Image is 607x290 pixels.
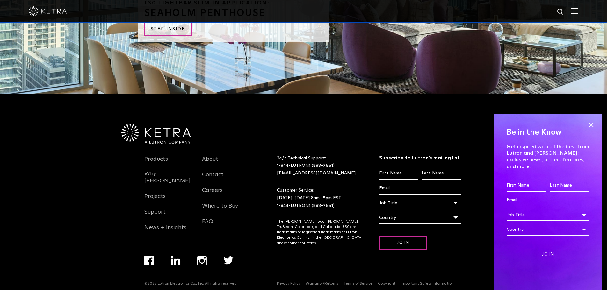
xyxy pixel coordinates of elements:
h3: Subscribe to Lutron’s mailing list [379,155,461,161]
img: Hamburger%20Nav.svg [571,8,578,14]
p: Get inspired with all the best from Lutron and [PERSON_NAME]: exclusive news, project features, a... [507,144,589,170]
a: [EMAIL_ADDRESS][DOMAIN_NAME] [277,171,356,175]
input: Join [379,236,427,250]
img: ketra-logo-2019-white [29,6,67,16]
div: Country [507,223,589,236]
a: FAQ [202,218,213,233]
img: linkedin [171,256,181,265]
a: About [202,156,218,170]
p: Customer Service: [DATE]-[DATE] 8am- 5pm EST [277,187,363,209]
a: 1-844-LUTRON1 (588-7661) [277,163,335,168]
input: Last Name [422,167,461,180]
div: Navigation Menu [144,256,250,281]
div: Navigation Menu [277,281,463,286]
a: Products [144,156,168,170]
img: facebook [144,256,154,265]
a: Careers [202,187,223,202]
img: twitter [224,256,234,265]
div: Job Title [379,197,461,209]
a: Copyright [375,282,398,286]
a: Terms of Service [341,282,375,286]
a: 1-844-LUTRON1 (588-7661) [277,203,335,208]
a: Important Safety Information [398,282,456,286]
img: instagram [197,256,207,265]
p: ©2025 Lutron Electronics Co., Inc. All rights reserved. [144,281,238,286]
div: Job Title [507,209,589,221]
input: First Name [379,167,418,180]
div: Navigation Menu [144,155,193,239]
input: Email [507,194,589,206]
h4: Be in the Know [507,126,589,138]
img: search icon [557,8,565,16]
a: Contact [202,171,224,186]
input: First Name [507,180,546,192]
div: Navigation Menu [202,155,250,233]
a: Projects [144,193,166,208]
a: Support [144,209,166,223]
a: STEP INSIDE [144,22,192,36]
a: Where to Buy [202,202,238,217]
input: Join [507,248,589,261]
p: The [PERSON_NAME] logo, [PERSON_NAME], TruBeam, Color Lock, and Calibration360 are trademarks or ... [277,219,363,246]
a: Warranty/Returns [303,282,341,286]
input: Last Name [550,180,589,192]
input: Email [379,182,461,195]
a: News + Insights [144,224,186,239]
a: Privacy Policy [274,282,303,286]
img: Ketra-aLutronCo_White_RGB [121,124,191,144]
p: 24/7 Technical Support: [277,155,363,177]
div: Country [379,212,461,224]
a: Why [PERSON_NAME] [144,170,193,192]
